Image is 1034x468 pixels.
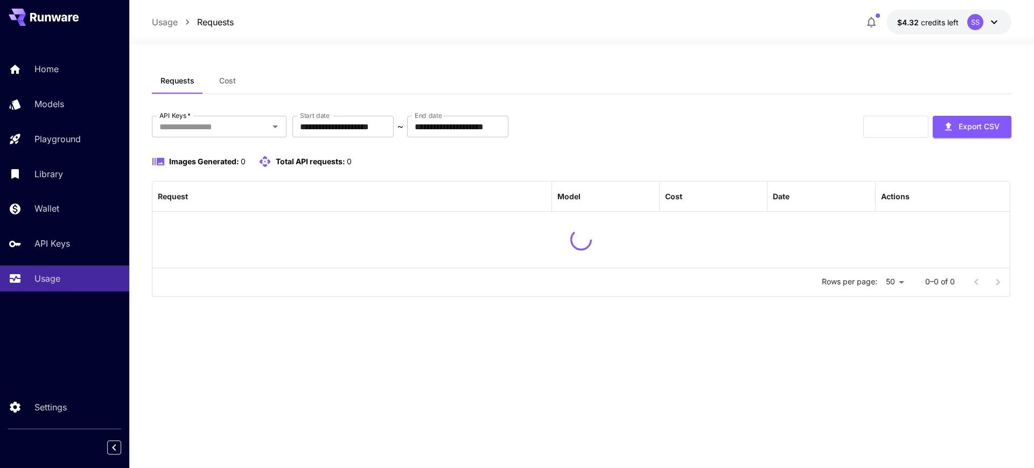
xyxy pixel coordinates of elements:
button: Collapse sidebar [107,441,121,455]
p: ~ [397,120,403,133]
div: Model [557,192,581,201]
p: Usage [34,272,60,285]
span: 0 [347,157,352,166]
div: Actions [881,192,910,201]
p: Rows per page: [822,276,877,287]
div: 50 [882,274,908,290]
p: Home [34,62,59,75]
label: End date [415,111,442,120]
p: Wallet [34,202,59,215]
p: Settings [34,401,67,414]
label: API Keys [159,111,191,120]
span: Images Generated: [169,157,239,166]
p: Models [34,97,64,110]
span: Cost [219,76,236,86]
div: $4.32247 [897,17,959,28]
div: SS [967,14,983,30]
p: API Keys [34,237,70,250]
p: 0–0 of 0 [925,276,955,287]
span: Requests [160,76,194,86]
button: Open [268,119,283,134]
span: Total API requests: [276,157,345,166]
div: Cost [665,192,682,201]
div: Request [158,192,188,201]
span: 0 [241,157,246,166]
span: $4.32 [897,18,921,27]
label: Start date [300,111,330,120]
div: Collapse sidebar [115,438,129,457]
nav: breadcrumb [152,16,234,29]
a: Requests [197,16,234,29]
button: $4.32247SS [886,10,1011,34]
p: Library [34,167,63,180]
button: Export CSV [933,116,1011,138]
div: Date [773,192,790,201]
p: Playground [34,132,81,145]
a: Usage [152,16,178,29]
span: credits left [921,18,959,27]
